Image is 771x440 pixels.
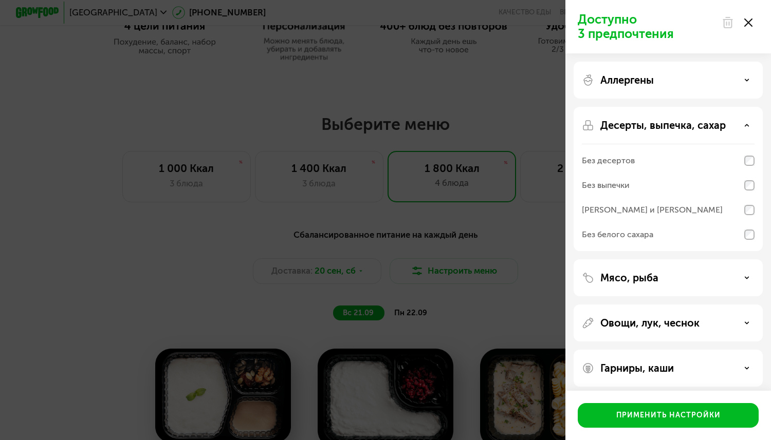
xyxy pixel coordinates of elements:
p: Десерты, выпечка, сахар [600,119,726,131]
button: Применить настройки [578,403,759,428]
p: Гарниры, каши [600,362,674,374]
div: Без белого сахара [582,228,653,241]
div: Без десертов [582,155,635,167]
div: Без выпечки [582,179,630,192]
div: [PERSON_NAME] и [PERSON_NAME] [582,204,723,216]
p: Аллергены [600,74,654,86]
p: Овощи, лук, чеснок [600,317,700,329]
div: Применить настройки [616,410,721,420]
p: Доступно 3 предпочтения [578,12,715,41]
p: Мясо, рыба [600,272,658,284]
